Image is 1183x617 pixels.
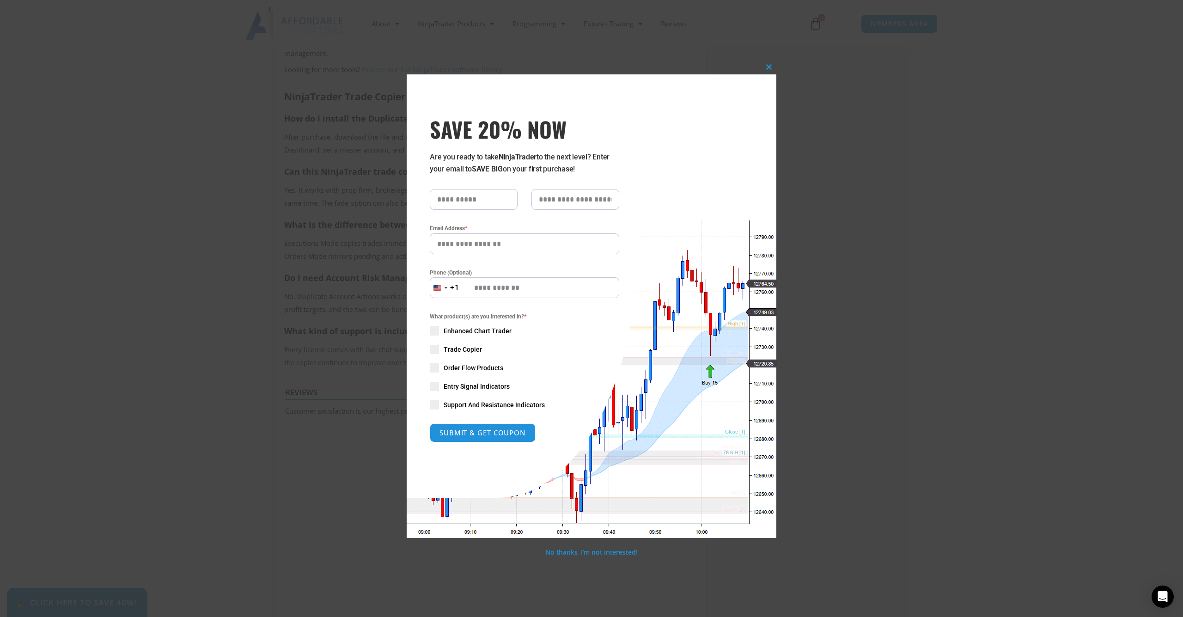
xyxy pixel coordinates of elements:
span: What product(s) are you interested in? [430,312,619,321]
span: Order Flow Products [444,363,503,373]
label: Enhanced Chart Trader [430,326,619,336]
label: Phone (Optional) [430,268,619,277]
label: Email Address [430,224,619,233]
div: Open Intercom Messenger [1152,586,1174,608]
strong: NinjaTrader [499,153,537,161]
p: Are you ready to take to the next level? Enter your email to on your first purchase! [430,151,619,175]
label: Trade Copier [430,345,619,354]
span: Entry Signal Indicators [444,382,510,391]
strong: SAVE BIG [472,165,503,173]
div: +1 [450,282,459,294]
label: Order Flow Products [430,363,619,373]
button: Selected country [430,277,459,298]
span: Trade Copier [444,345,482,354]
button: SUBMIT & GET COUPON [430,423,536,442]
a: No thanks, I’m not interested! [545,548,637,556]
h3: SAVE 20% NOW [430,116,619,142]
span: Enhanced Chart Trader [444,326,512,336]
label: Entry Signal Indicators [430,382,619,391]
label: Support And Resistance Indicators [430,400,619,409]
span: Support And Resistance Indicators [444,400,545,409]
